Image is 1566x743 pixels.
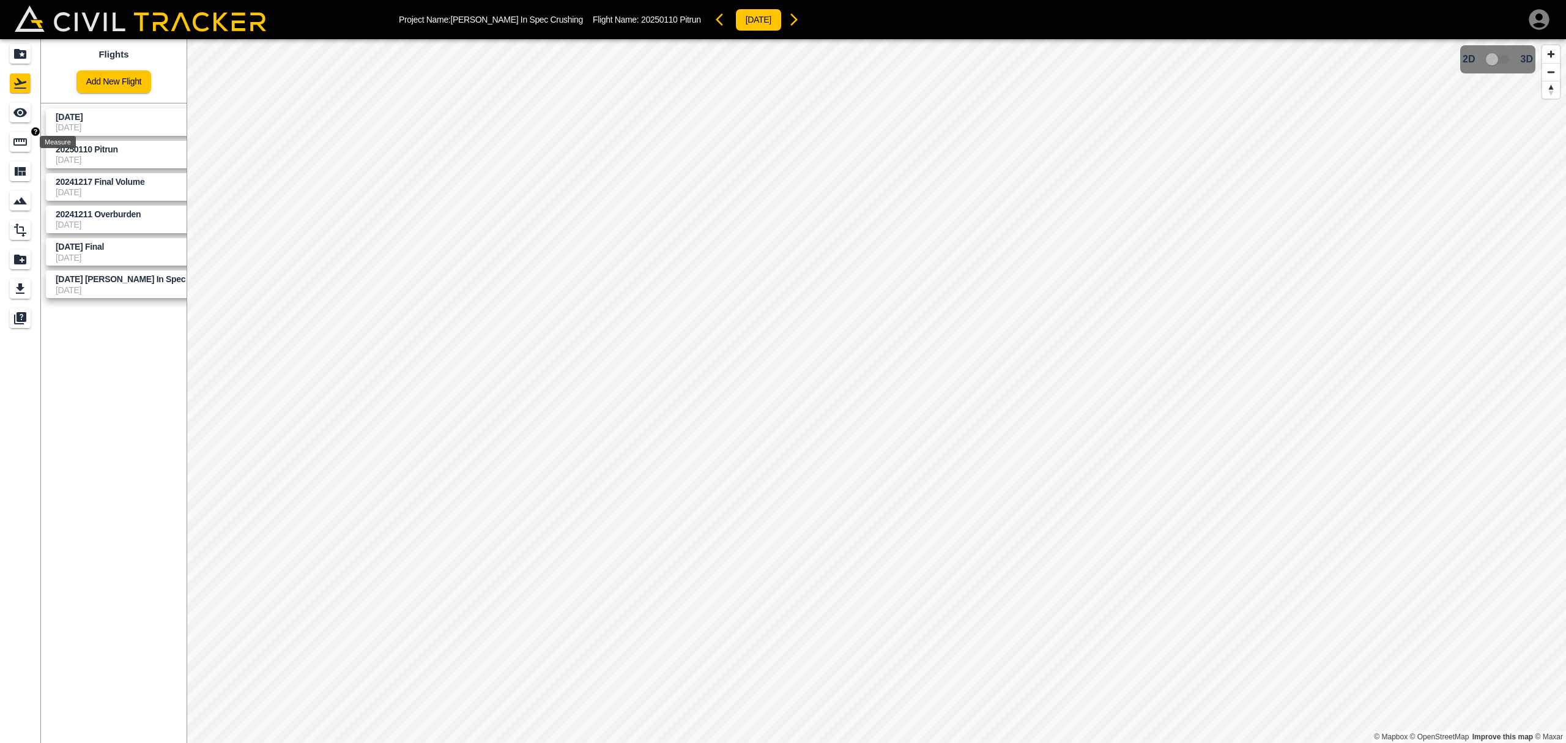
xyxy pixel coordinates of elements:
p: Project Name: [PERSON_NAME] In Spec Crushing [399,15,583,24]
span: 3D [1521,54,1533,65]
a: Maxar [1535,733,1563,741]
a: Map feedback [1472,733,1533,741]
button: Zoom out [1542,63,1560,81]
button: Zoom in [1542,45,1560,63]
div: Measure [40,136,76,148]
span: 20250110 Pitrun [641,15,701,24]
a: Mapbox [1374,733,1408,741]
img: Civil Tracker [15,6,266,31]
span: 2D [1463,54,1475,65]
span: 3D model not uploaded yet [1480,48,1516,71]
button: Reset bearing to north [1542,81,1560,99]
button: [DATE] [735,9,782,31]
a: OpenStreetMap [1410,733,1469,741]
p: Flight Name: [593,15,701,24]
